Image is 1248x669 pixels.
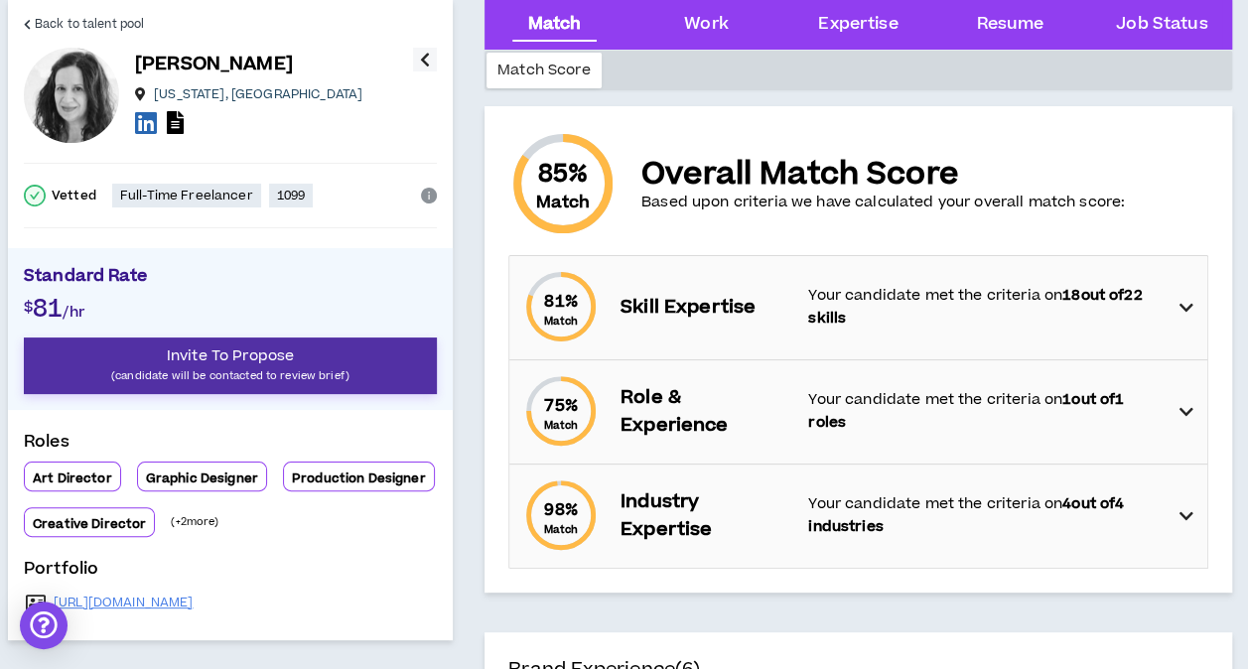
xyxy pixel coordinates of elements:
small: Match [544,314,579,329]
strong: 18 out of 22 skills [808,285,1142,328]
p: Vetted [52,188,96,203]
div: Match [528,12,582,38]
div: Match Score [486,53,602,88]
div: Job Status [1116,12,1207,38]
p: Portfolio [24,557,437,589]
p: Creative Director [33,516,146,532]
span: info-circle [421,188,437,203]
div: Resume [976,12,1043,38]
p: Industry Expertise [621,488,788,544]
p: Based upon criteria we have calculated your overall match score: [641,193,1125,212]
p: Role & Experience [621,384,788,440]
span: 98 % [544,498,577,522]
strong: 1 out of 1 roles [808,389,1124,432]
p: Overall Match Score [641,157,1125,193]
p: Your candidate met the criteria on [808,389,1160,434]
strong: 4 out of 4 industries [808,493,1124,536]
p: Your candidate met the criteria on [808,493,1160,538]
small: Match [536,191,590,214]
span: 85 % [538,159,588,191]
div: Work [684,12,729,38]
div: Lisa R. [24,48,119,143]
span: $ [24,297,33,318]
div: 98%MatchIndustry ExpertiseYour candidate met the criteria on4out of4 industries [509,465,1207,568]
div: Open Intercom Messenger [20,602,68,649]
div: 75%MatchRole & ExperienceYour candidate met the criteria on1out of1 roles [509,360,1207,464]
span: 81 % [544,290,577,314]
p: [US_STATE] , [GEOGRAPHIC_DATA] [154,86,362,102]
small: Match [544,522,579,537]
span: Invite To Propose [167,345,294,366]
p: Graphic Designer [146,470,258,486]
p: Production Designer [292,470,426,486]
span: /hr [63,302,84,323]
div: Expertise [818,12,898,38]
span: 81 [33,292,63,327]
p: 1099 [277,188,306,203]
span: 75 % [544,394,577,418]
p: Full-Time Freelancer [120,188,253,203]
p: Your candidate met the criteria on [808,285,1160,330]
p: Standard Rate [24,264,437,294]
div: 81%MatchSkill ExpertiseYour candidate met the criteria on18out of22 skills [509,256,1207,359]
button: Invite To Propose(candidate will be contacted to review brief) [24,337,437,394]
p: Skill Expertise [621,294,788,322]
span: check-circle [24,185,46,206]
span: Back to talent pool [35,15,144,34]
p: [PERSON_NAME] [135,51,293,78]
small: Match [544,418,579,433]
p: (+ 2 more) [171,514,218,530]
p: (candidate will be contacted to review brief) [24,366,437,385]
p: Roles [24,430,437,462]
p: Art Director [33,470,112,486]
a: [URL][DOMAIN_NAME] [54,595,194,610]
